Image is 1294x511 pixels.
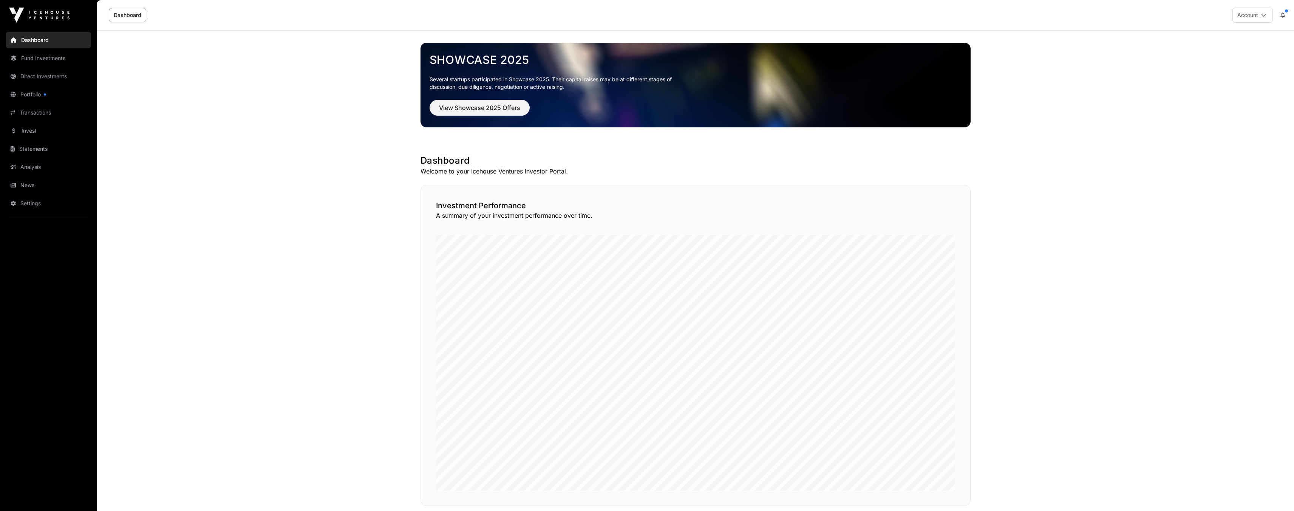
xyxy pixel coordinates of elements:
[430,100,530,116] button: View Showcase 2025 Offers
[421,43,971,127] img: Showcase 2025
[6,86,91,103] a: Portfolio
[436,211,955,220] p: A summary of your investment performance over time.
[6,104,91,121] a: Transactions
[6,159,91,175] a: Analysis
[1232,8,1273,23] button: Account
[436,200,955,211] h2: Investment Performance
[430,76,683,91] p: Several startups participated in Showcase 2025. Their capital raises may be at different stages o...
[109,8,146,22] a: Dashboard
[430,107,530,115] a: View Showcase 2025 Offers
[439,103,520,112] span: View Showcase 2025 Offers
[430,53,962,67] a: Showcase 2025
[421,167,971,176] p: Welcome to your Icehouse Ventures Investor Portal.
[6,50,91,67] a: Fund Investments
[6,141,91,157] a: Statements
[6,195,91,212] a: Settings
[6,122,91,139] a: Invest
[6,32,91,48] a: Dashboard
[421,155,971,167] h1: Dashboard
[6,68,91,85] a: Direct Investments
[6,177,91,194] a: News
[9,8,70,23] img: Icehouse Ventures Logo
